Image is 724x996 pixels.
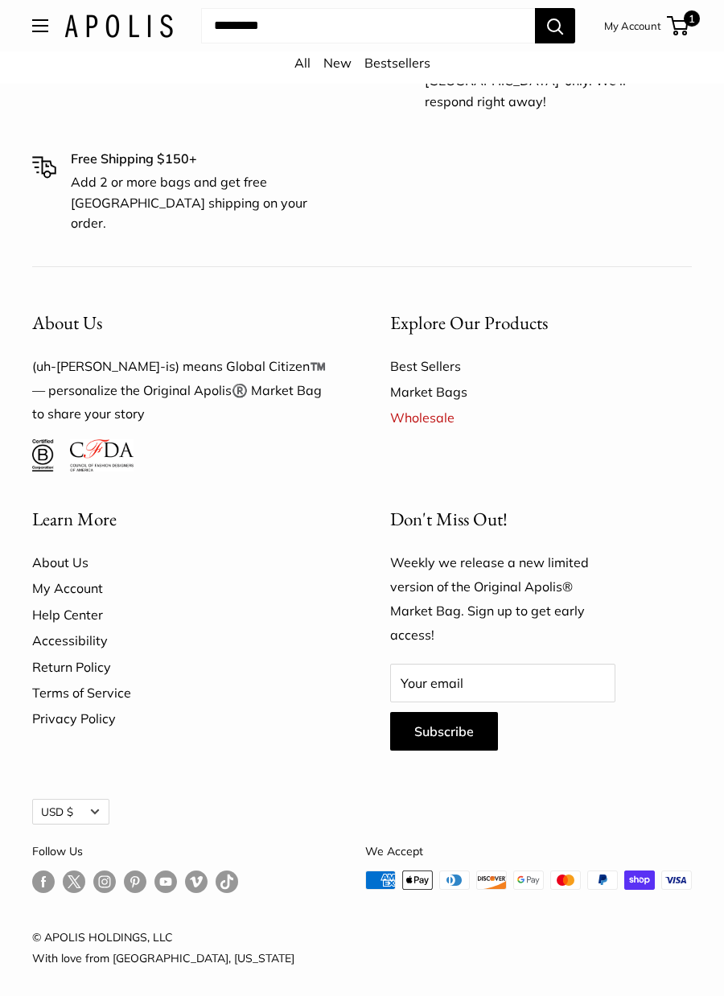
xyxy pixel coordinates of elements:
p: Add 2 or more bags and get free [GEOGRAPHIC_DATA] shipping on your order. [71,172,322,234]
a: Follow us on Instagram [93,870,116,894]
button: USD $ [32,799,109,825]
a: My Account [32,575,334,601]
a: Return Policy [32,654,334,680]
p: Follow Us [32,841,238,862]
a: Follow us on Vimeo [185,870,208,894]
a: 1 [668,16,689,35]
p: Weekly we release a new limited version of the Original Apolis® Market Bag. Sign up to get early ... [390,551,615,648]
p: Free Shipping $150+ [71,149,322,170]
a: Follow us on Facebook [32,870,55,894]
button: Search [535,8,575,43]
a: Wholesale [390,405,692,430]
a: Bestsellers [364,55,430,71]
p: (uh-[PERSON_NAME]-is) means Global Citizen™️ — personalize the Original Apolis®️ Market Bag to sh... [32,355,334,427]
p: © APOLIS HOLDINGS, LLC With love from [GEOGRAPHIC_DATA], [US_STATE] [32,927,692,969]
span: About Us [32,311,102,335]
a: Terms of Service [32,680,334,706]
a: About Us [32,549,334,575]
a: New [323,55,352,71]
img: Certified B Corporation [32,439,54,471]
a: My Account [604,16,661,35]
img: Council of Fashion Designers of America Member [70,439,134,471]
a: Help Center [32,602,334,628]
a: Market Bags [390,379,692,405]
a: Follow us on Pinterest [124,870,146,894]
a: Accessibility [32,628,334,653]
a: Follow us on YouTube [154,870,177,894]
button: Open menu [32,19,48,32]
button: About Us [32,307,334,339]
button: Learn More [32,504,334,535]
img: Apolis [64,14,173,38]
span: Explore Our Products [390,311,548,335]
button: Explore Our Products [390,307,692,339]
a: Best Sellers [390,353,692,379]
a: Privacy Policy [32,706,334,731]
span: Learn More [32,507,117,531]
button: Subscribe [390,712,498,751]
input: Search... [201,8,535,43]
p: We Accept [365,841,692,862]
p: Don't Miss Out! [390,504,615,535]
a: All [294,55,311,71]
a: Follow us on Tumblr [216,870,238,894]
a: Follow us on Twitter [63,870,85,899]
span: 1 [684,10,700,27]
